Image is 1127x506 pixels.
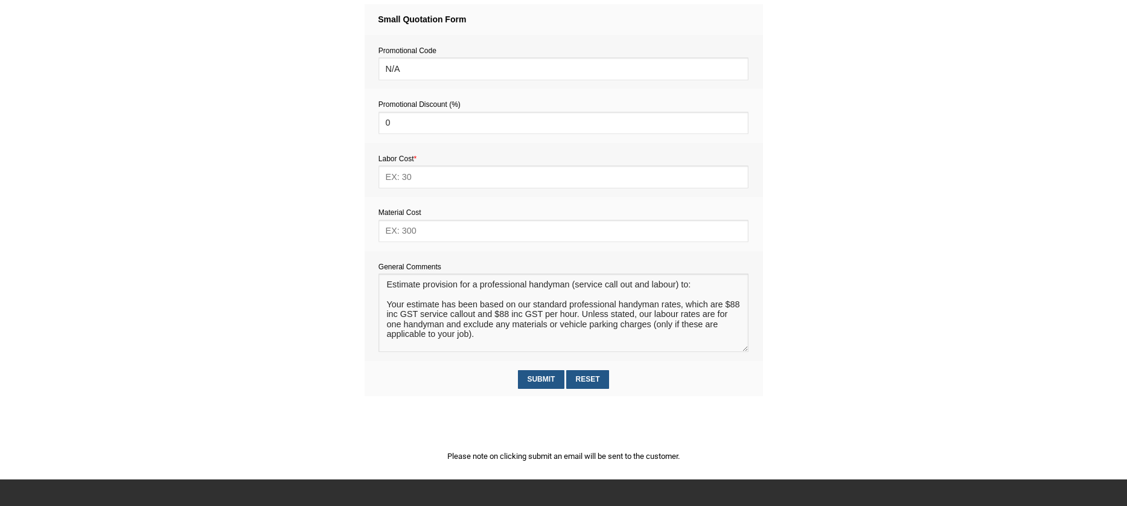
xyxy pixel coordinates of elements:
input: EX: 300 [378,220,749,242]
span: Labor Cost [378,155,417,163]
input: Reset [566,370,609,389]
span: Promotional Discount (%) [378,100,461,109]
span: Material Cost [378,208,421,217]
strong: Small Quotation Form [378,14,466,24]
p: Please note on clicking submit an email will be sent to the customer. [365,450,763,463]
span: General Comments [378,263,441,271]
input: EX: 30 [378,165,749,188]
input: Submit [518,370,564,389]
span: Promotional Code [378,46,436,55]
